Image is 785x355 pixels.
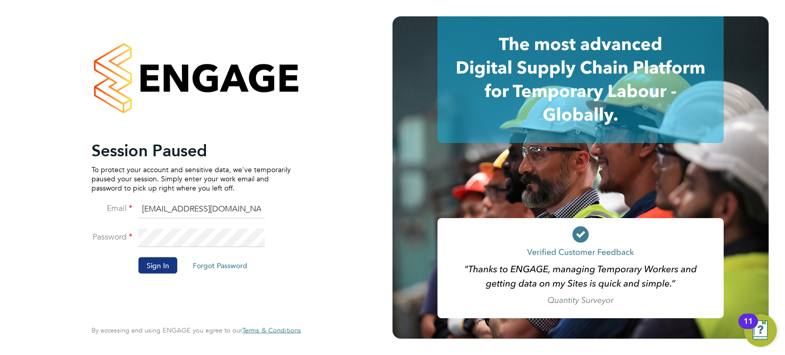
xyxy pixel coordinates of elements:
p: To protect your account and sensitive data, we've temporarily paused your session. Simply enter y... [91,164,291,193]
div: 11 [744,321,753,335]
input: Enter your work email... [138,200,265,219]
button: Sign In [138,257,177,273]
a: Terms & Conditions [242,326,301,335]
button: Forgot Password [184,257,256,273]
button: Open Resource Center, 11 new notifications [744,314,777,347]
label: Password [91,231,132,242]
label: Email [91,203,132,214]
span: Terms & Conditions [242,326,301,335]
h2: Session Paused [91,140,291,160]
span: By accessing and using ENGAGE you agree to our [91,326,301,335]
